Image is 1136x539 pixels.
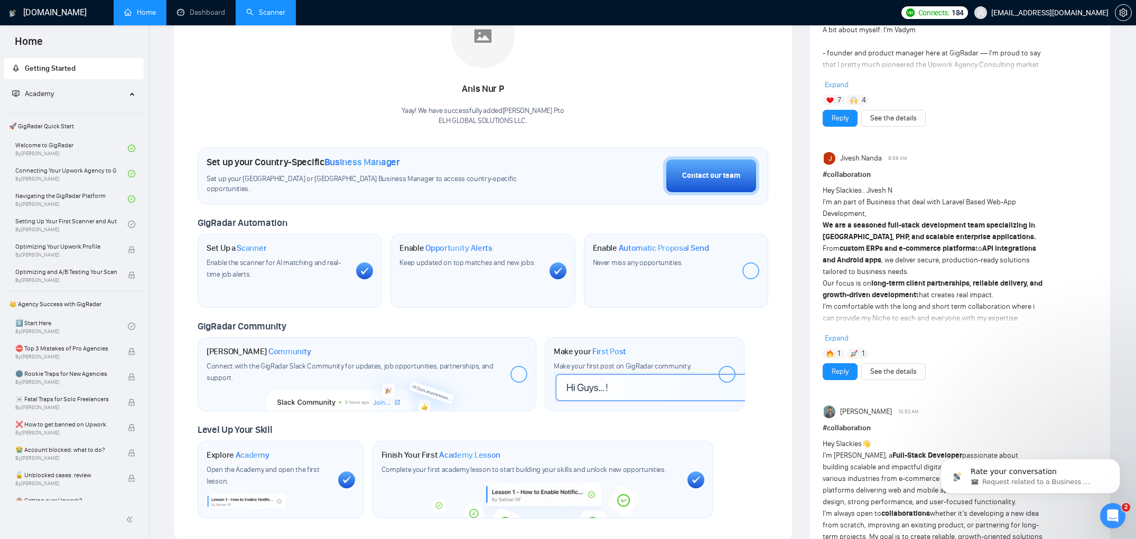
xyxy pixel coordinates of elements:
[850,97,858,104] img: 🙌
[1115,4,1132,21] button: setting
[15,213,128,236] a: Setting Up Your First Scanner and Auto-BidderBy[PERSON_NAME]
[15,368,117,379] span: 🌚 Rookie Traps for New Agencies
[128,221,135,228] span: check-circle
[128,323,135,330] span: check-circle
[1115,8,1131,17] span: setting
[837,348,840,359] span: 1
[399,243,492,253] h1: Enable
[15,137,128,160] a: Welcome to GigRadarBy[PERSON_NAME]
[823,185,1042,359] div: Hey Slackies.. Jivesh N I'm an part of Business that deal with Laravel Based Web-App Development,...
[15,480,117,487] span: By [PERSON_NAME]
[15,495,117,506] span: 🙈 Getting over Upwork?
[888,154,907,163] span: 8:58 AM
[826,97,834,104] img: ❤️
[870,366,917,377] a: See the details
[15,430,117,436] span: By [PERSON_NAME]
[6,34,51,56] span: Home
[128,271,135,279] span: lock
[925,437,1136,510] iframe: Intercom notifications message
[870,112,917,124] a: See the details
[201,430,217,451] span: 😃
[15,455,117,461] span: By [PERSON_NAME]
[425,483,663,518] img: academy-bg.png
[399,258,535,267] span: Keep updated on top matches and new jobs.
[823,279,1042,299] strong: long-term client partnerships, reliable delivery, and growth-driven development
[823,110,858,127] button: Reply
[7,4,27,24] button: go back
[207,243,266,253] h1: Set Up a
[177,8,225,17] a: dashboardDashboard
[15,267,117,277] span: Optimizing and A/B Testing Your Scanner for Better Results
[139,464,224,472] a: Open in help center
[13,419,351,431] div: Did this answer your question?
[823,169,1097,181] h1: # collaboration
[25,64,76,73] span: Getting Started
[12,64,20,72] span: rocket
[318,4,338,24] button: Collapse window
[451,5,515,68] img: placeholder.png
[198,320,286,332] span: GigRadar Community
[15,343,117,354] span: ⛔ Top 3 Mistakes of Pro Agencies
[853,325,921,334] a: [URL][DOMAIN_NAME]
[15,187,128,211] a: Navigating the GigRadar PlatformBy[PERSON_NAME]
[826,350,834,357] img: 🔥
[25,89,54,98] span: Academy
[15,315,128,338] a: 1️⃣ Start HereBy[PERSON_NAME]
[128,449,135,457] span: lock
[381,450,500,460] h1: Finish Your First
[1115,8,1132,17] a: setting
[862,348,864,359] span: 1
[825,334,849,343] span: Expand
[126,514,136,525] span: double-left
[128,170,135,177] span: check-circle
[15,404,117,411] span: By [PERSON_NAME]
[554,346,626,357] h1: Make your
[168,430,195,451] span: neutral face reaction
[15,354,117,360] span: By [PERSON_NAME]
[862,439,871,448] span: 👋
[15,162,128,185] a: Connecting Your Upwork Agency to GigRadarBy[PERSON_NAME]
[207,450,269,460] h1: Explore
[128,373,135,381] span: lock
[663,156,759,195] button: Contact our team
[128,145,135,152] span: check-circle
[12,89,54,98] span: Academy
[439,450,500,460] span: Academy Lesson
[850,350,858,357] img: 🚀
[146,430,162,451] span: 😞
[425,243,492,253] span: Opportunity Alerts
[15,252,117,258] span: By [PERSON_NAME]
[15,394,117,404] span: ☠️ Fatal Traps for Solo Freelancers
[592,346,626,357] span: First Post
[1100,503,1125,528] iframe: Intercom live chat
[898,407,919,417] span: 10:52 AM
[5,294,143,315] span: 👑 Agency Success with GigRadar
[128,195,135,203] span: check-circle
[832,366,849,377] a: Reply
[823,363,858,380] button: Reply
[881,509,930,518] strong: collaborations
[324,156,400,168] span: Business Manager
[15,419,117,430] span: ❌ How to get banned on Upwork
[861,363,926,380] button: See the details
[823,422,1097,434] h1: # collaboration
[832,112,849,124] a: Reply
[402,106,564,126] div: Yaay! We have successfully added [PERSON_NAME] P to
[593,258,683,267] span: Never miss any opportunities.
[207,362,493,382] span: Connect with the GigRadar Slack Community for updates, job opportunities, partnerships, and support.
[918,7,949,18] span: Connects:
[15,241,117,252] span: Optimizing Your Upwork Profile
[824,405,836,418] img: Owais Ahmed
[15,470,117,480] span: 🔓 Unblocked cases: review
[195,430,223,451] span: smiley reaction
[402,116,564,126] p: ELH GLOBAL SOLUTIONS LLC .
[268,346,311,357] span: Community
[207,258,341,279] span: Enable the scanner for AI matching and real-time job alerts.
[15,379,117,385] span: By [PERSON_NAME]
[824,152,836,165] img: Jivesh Nanda
[840,244,975,253] strong: custom ERPs and e-commerce platforms
[124,8,156,17] a: homeHome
